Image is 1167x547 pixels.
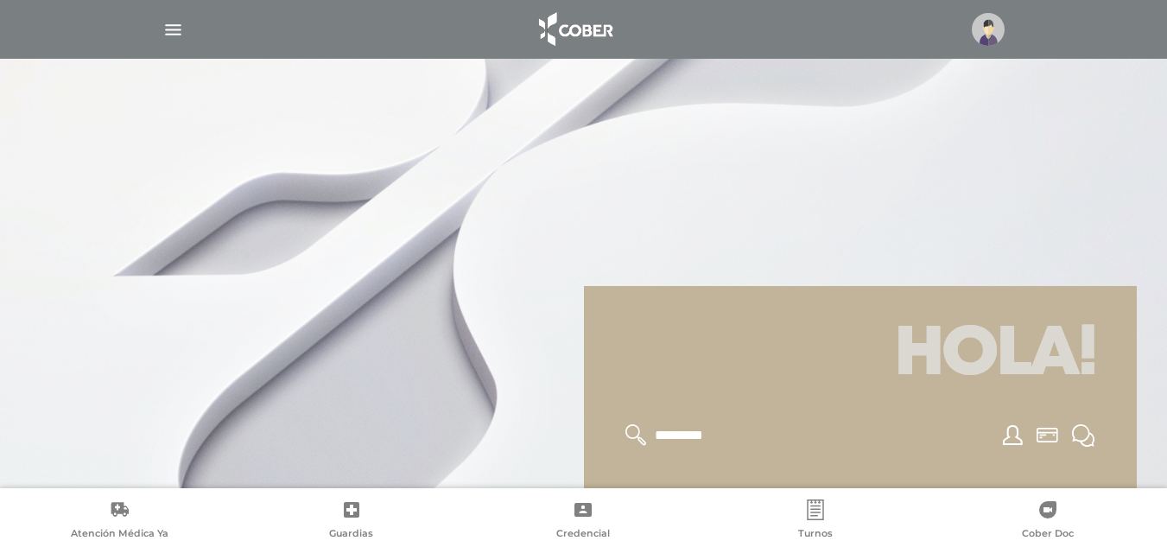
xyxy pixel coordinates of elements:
[71,527,168,543] span: Atención Médica Ya
[556,527,610,543] span: Credencial
[162,19,184,41] img: Cober_menu-lines-white.svg
[3,499,236,544] a: Atención Médica Ya
[1022,527,1074,543] span: Cober Doc
[798,527,833,543] span: Turnos
[972,13,1005,46] img: profile-placeholder.svg
[700,499,932,544] a: Turnos
[530,9,620,50] img: logo_cober_home-white.png
[329,527,373,543] span: Guardias
[236,499,468,544] a: Guardias
[931,499,1164,544] a: Cober Doc
[605,307,1116,404] h1: Hola!
[467,499,700,544] a: Credencial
